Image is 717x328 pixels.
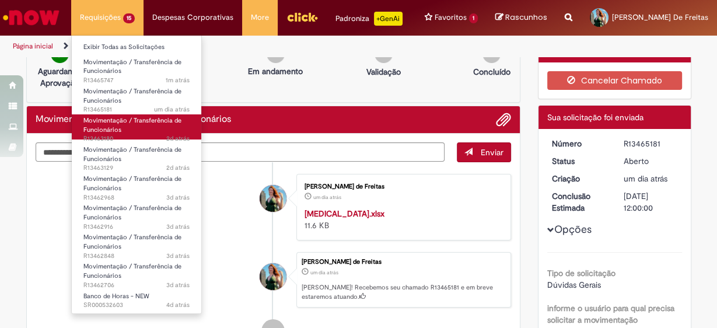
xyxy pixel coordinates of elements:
span: R13462916 [83,222,190,232]
time: 31/08/2025 15:36:41 [166,76,190,85]
a: Aberto R13462968 : Movimentação / Transferência de Funcionários [72,173,201,198]
span: More [251,12,269,23]
time: 29/08/2025 15:52:13 [166,134,190,143]
a: Aberto R13465181 : Movimentação / Transferência de Funcionários [72,85,201,110]
span: um dia atrás [154,105,190,114]
span: um dia atrás [310,269,338,276]
dt: Conclusão Estimada [543,190,615,214]
span: um dia atrás [313,194,341,201]
span: Requisições [80,12,121,23]
b: informe o usuário para qual precisa solicitar a movimentação [547,303,674,325]
a: Exibir Todas as Solicitações [72,41,201,54]
span: Dúvidas Gerais [547,280,601,290]
button: Adicionar anexos [496,112,511,127]
p: Aguardando Aprovação [32,65,88,89]
a: Rascunhos [495,12,547,23]
a: [MEDICAL_DATA].xlsx [305,208,384,219]
span: Banco de Horas - NEW [83,292,149,301]
span: Despesas Corporativas [152,12,233,23]
p: +GenAi [374,12,403,26]
span: 3d atrás [166,252,190,260]
span: 3d atrás [166,222,190,231]
a: Aberto SR000532603 : Banco de Horas - NEW [72,290,201,312]
button: Cancelar Chamado [547,71,682,90]
span: um dia atrás [624,173,667,184]
time: 29/08/2025 15:10:47 [166,222,190,231]
span: Movimentação / Transferência de Funcionários [83,58,181,76]
time: 30/08/2025 15:21:59 [313,194,341,201]
time: 30/08/2025 15:22:01 [310,269,338,276]
img: ServiceNow [1,6,61,29]
a: Aberto R13465747 : Movimentação / Transferência de Funcionários [72,56,201,81]
p: Validação [366,66,401,78]
time: 29/08/2025 15:19:32 [166,193,190,202]
span: Movimentação / Transferência de Funcionários [83,87,181,105]
span: R13465747 [83,76,190,85]
span: 1 [469,13,478,23]
div: R13465181 [624,138,678,149]
span: 15 [123,13,135,23]
div: Aberto [624,155,678,167]
a: Aberto R13462916 : Movimentação / Transferência de Funcionários [72,202,201,227]
span: R13462706 [83,281,190,290]
span: Movimentação / Transferência de Funcionários [83,204,181,222]
div: Jessica Nadolni de Freitas [260,263,286,290]
span: 2d atrás [166,163,190,172]
span: Enviar [481,147,503,158]
div: 11.6 KB [305,208,499,231]
a: Aberto R13463129 : Movimentação / Transferência de Funcionários [72,144,201,169]
p: Concluído [473,66,510,78]
button: Enviar [457,142,511,162]
h2: Movimentação / Transferência de Funcionários Histórico de tíquete [36,114,231,125]
dt: Número [543,138,615,149]
span: Rascunhos [505,12,547,23]
li: Jessica Nadolni de Freitas [36,252,512,308]
a: Aberto R13462848 : Movimentação / Transferência de Funcionários [72,231,201,256]
span: 1m atrás [166,76,190,85]
span: R13463180 [83,134,190,144]
div: Padroniza [335,12,403,26]
ul: Requisições [71,35,202,314]
span: Movimentação / Transferência de Funcionários [83,262,181,280]
span: 3d atrás [166,193,190,202]
div: 30/08/2025 15:22:01 [624,173,678,184]
div: [PERSON_NAME] de Freitas [302,259,505,266]
time: 28/08/2025 11:16:17 [166,301,190,309]
dt: Criação [543,173,615,184]
span: [PERSON_NAME] De Freitas [612,12,708,22]
p: [PERSON_NAME]! Recebemos seu chamado R13465181 e em breve estaremos atuando. [302,283,505,301]
span: Movimentação / Transferência de Funcionários [83,175,181,193]
span: R13463129 [83,163,190,173]
span: Favoritos [435,12,467,23]
a: Página inicial [13,41,53,51]
b: Tipo de solicitação [547,268,615,278]
ul: Trilhas de página [9,36,469,57]
span: 3d atrás [166,281,190,289]
span: 2d atrás [166,134,190,143]
img: click_logo_yellow_360x200.png [286,8,318,26]
div: [DATE] 12:00:00 [624,190,678,214]
dt: Status [543,155,615,167]
span: Movimentação / Transferência de Funcionários [83,233,181,251]
span: SR000532603 [83,301,190,310]
time: 29/08/2025 15:42:56 [166,163,190,172]
a: Aberto R13462706 : Movimentação / Transferência de Funcionários [72,260,201,285]
textarea: Digite sua mensagem aqui... [36,142,445,162]
span: R13462848 [83,252,190,261]
span: Movimentação / Transferência de Funcionários [83,145,181,163]
a: Aberto R13463180 : Movimentação / Transferência de Funcionários [72,114,201,139]
span: Movimentação / Transferência de Funcionários [83,116,181,134]
time: 29/08/2025 14:59:49 [166,252,190,260]
p: Em andamento [248,65,303,77]
span: R13462968 [83,193,190,203]
div: Jessica Nadolni de Freitas [260,185,286,212]
div: [PERSON_NAME] de Freitas [305,183,499,190]
span: R13465181 [83,105,190,114]
time: 30/08/2025 15:22:01 [624,173,667,184]
time: 29/08/2025 14:36:06 [166,281,190,289]
span: Sua solicitação foi enviada [547,112,643,123]
span: 4d atrás [166,301,190,309]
